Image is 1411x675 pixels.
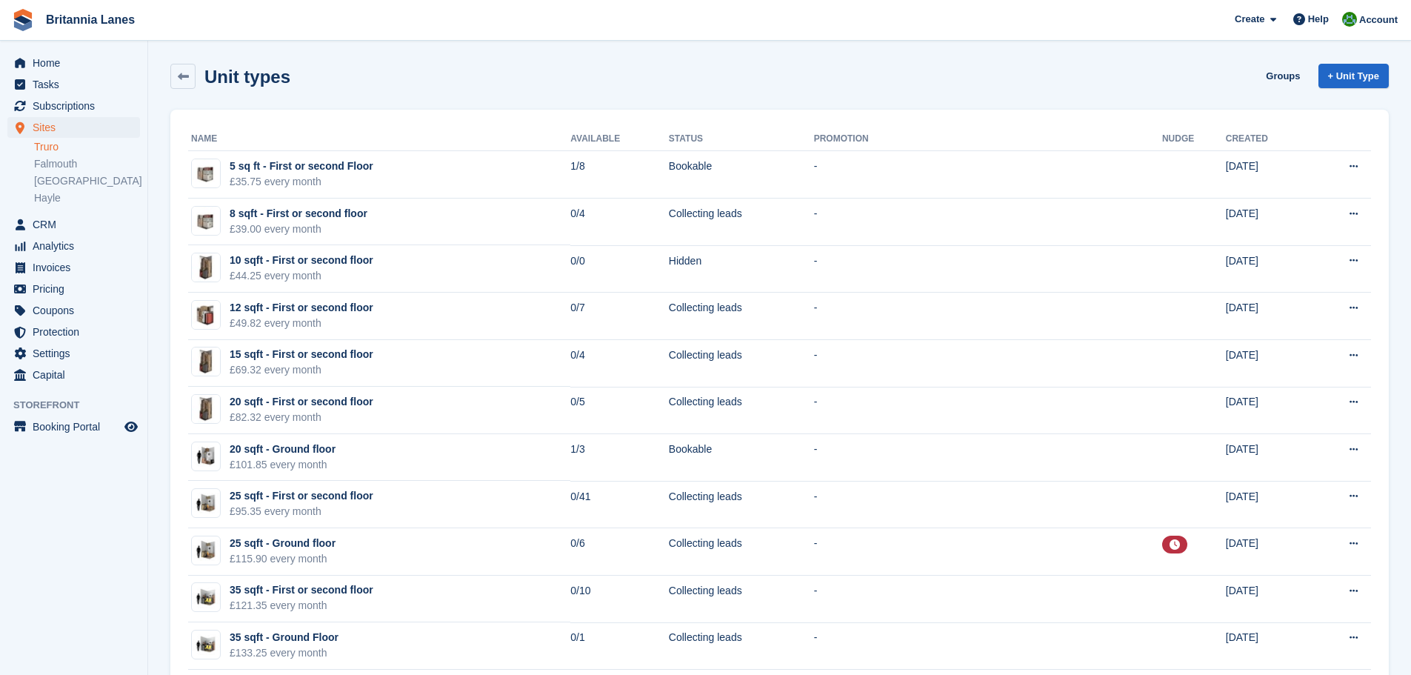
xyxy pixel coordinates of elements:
span: Analytics [33,236,121,256]
img: Locker%20Large%20-%20Plain.jpg [192,348,220,376]
td: - [814,622,1162,670]
span: Account [1359,13,1398,27]
span: Tasks [33,74,121,95]
div: £35.75 every month [230,174,373,190]
img: 25-sqft-unit.jpg [192,539,220,561]
a: menu [7,214,140,235]
div: 5 sq ft - First or second Floor [230,159,373,174]
th: Status [669,127,814,151]
span: Subscriptions [33,96,121,116]
td: [DATE] [1226,245,1310,293]
a: Falmouth [34,157,140,171]
td: 0/5 [570,387,669,434]
a: Preview store [122,418,140,436]
div: £82.32 every month [230,410,373,425]
span: Protection [33,322,121,342]
td: - [814,528,1162,576]
td: 1/8 [570,151,669,199]
div: £44.25 every month [230,268,373,284]
span: Settings [33,343,121,364]
td: 0/7 [570,293,669,340]
img: 35-sqft-unit.jpg [192,634,220,656]
span: Help [1308,12,1329,27]
div: 15 sqft - First or second floor [230,347,373,362]
td: [DATE] [1226,481,1310,528]
a: menu [7,300,140,321]
a: menu [7,343,140,364]
td: 0/4 [570,199,669,246]
div: £39.00 every month [230,222,367,237]
td: Collecting leads [669,387,814,434]
div: 25 sqft - First or second floor [230,488,373,504]
span: Coupons [33,300,121,321]
a: Truro [34,140,140,154]
td: 0/6 [570,528,669,576]
td: Collecting leads [669,481,814,528]
th: Promotion [814,127,1162,151]
div: £69.32 every month [230,362,373,378]
td: - [814,576,1162,623]
div: 12 sqft - First or second floor [230,300,373,316]
img: Locker%20Large%20-%20Plain.jpg [192,395,220,423]
td: [DATE] [1226,434,1310,482]
td: Bookable [669,151,814,199]
div: £133.25 every month [230,645,338,661]
span: Sites [33,117,121,138]
a: Groups [1260,64,1306,88]
td: 0/0 [570,245,669,293]
img: 25-sqft-unit.jpg [192,493,220,514]
div: 20 sqft - First or second floor [230,394,373,410]
a: Britannia Lanes [40,7,141,32]
img: Locker%20Small%20-%20Plain.jpg [192,207,220,235]
th: Nudge [1162,127,1226,151]
td: [DATE] [1226,151,1310,199]
td: Bookable [669,434,814,482]
td: - [814,199,1162,246]
div: £101.85 every month [230,457,336,473]
td: [DATE] [1226,293,1310,340]
img: Matt Lane [1342,12,1357,27]
img: stora-icon-8386f47178a22dfd0bd8f6a31ec36ba5ce8667c1dd55bd0f319d3a0aa187defe.svg [12,9,34,31]
div: £49.82 every month [230,316,373,331]
a: menu [7,416,140,437]
td: 0/41 [570,481,669,528]
td: - [814,481,1162,528]
a: menu [7,53,140,73]
div: 20 sqft - Ground floor [230,442,336,457]
div: 8 sqft - First or second floor [230,206,367,222]
a: [GEOGRAPHIC_DATA] [34,174,140,188]
a: + Unit Type [1318,64,1389,88]
a: menu [7,279,140,299]
span: Create [1235,12,1264,27]
a: menu [7,117,140,138]
td: 0/10 [570,576,669,623]
div: £95.35 every month [230,504,373,519]
td: - [814,434,1162,482]
td: - [814,387,1162,434]
th: Available [570,127,669,151]
span: CRM [33,214,121,235]
img: Locker%20Small%20-%20Plain.jpg [192,159,220,187]
td: - [814,245,1162,293]
td: [DATE] [1226,528,1310,576]
td: Collecting leads [669,528,814,576]
td: - [814,151,1162,199]
td: 1/3 [570,434,669,482]
span: Storefront [13,398,147,413]
td: Collecting leads [669,576,814,623]
td: Collecting leads [669,622,814,670]
td: 0/1 [570,622,669,670]
a: menu [7,96,140,116]
td: [DATE] [1226,576,1310,623]
span: Capital [33,365,121,385]
img: Locker%20Large%20-%20Plain.jpg [192,253,220,282]
a: menu [7,236,140,256]
a: menu [7,365,140,385]
td: [DATE] [1226,199,1310,246]
td: [DATE] [1226,340,1310,388]
a: menu [7,322,140,342]
td: Collecting leads [669,199,814,246]
div: 35 sqft - First or second floor [230,582,373,598]
td: - [814,293,1162,340]
span: Pricing [33,279,121,299]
